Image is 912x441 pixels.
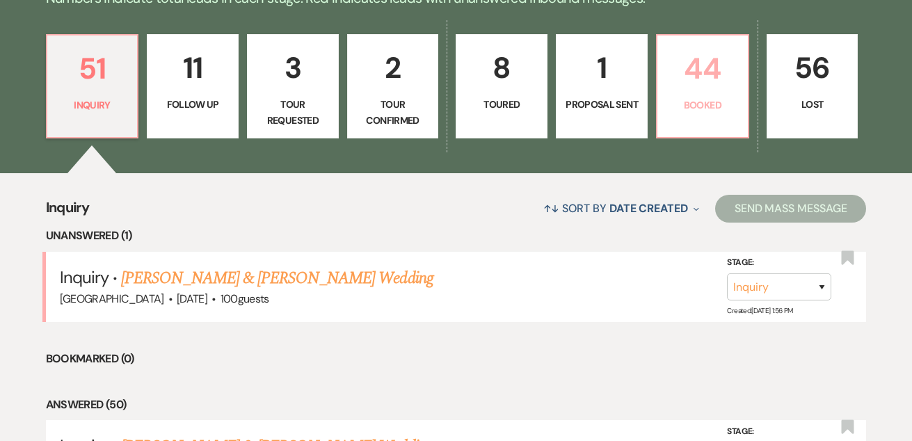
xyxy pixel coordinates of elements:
span: Inquiry [60,266,109,288]
p: Tour Requested [256,97,330,128]
p: Toured [465,97,538,112]
p: Follow Up [156,97,230,112]
a: 51Inquiry [46,34,139,138]
span: Created: [DATE] 1:56 PM [727,306,792,315]
p: Proposal Sent [565,97,639,112]
p: Lost [776,97,849,112]
a: 8Toured [456,34,547,138]
label: Stage: [727,424,831,440]
a: [PERSON_NAME] & [PERSON_NAME] Wedding [121,266,433,291]
p: 2 [356,45,430,91]
p: 8 [465,45,538,91]
p: 56 [776,45,849,91]
a: 1Proposal Sent [556,34,648,138]
li: Unanswered (1) [46,227,867,245]
span: Inquiry [46,197,90,227]
p: 11 [156,45,230,91]
span: ↑↓ [543,201,560,216]
li: Bookmarked (0) [46,350,867,368]
button: Send Mass Message [715,195,867,223]
p: 3 [256,45,330,91]
span: 100 guests [221,291,269,306]
p: Booked [666,97,739,113]
label: Stage: [727,255,831,271]
a: 56Lost [767,34,858,138]
span: [DATE] [177,291,207,306]
span: Date Created [609,201,688,216]
span: [GEOGRAPHIC_DATA] [60,291,164,306]
button: Sort By Date Created [538,190,705,227]
a: 2Tour Confirmed [347,34,439,138]
p: Tour Confirmed [356,97,430,128]
li: Answered (50) [46,396,867,414]
p: 51 [56,45,129,92]
a: 44Booked [656,34,749,138]
p: 44 [666,45,739,92]
a: 11Follow Up [147,34,239,138]
p: 1 [565,45,639,91]
a: 3Tour Requested [247,34,339,138]
p: Inquiry [56,97,129,113]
